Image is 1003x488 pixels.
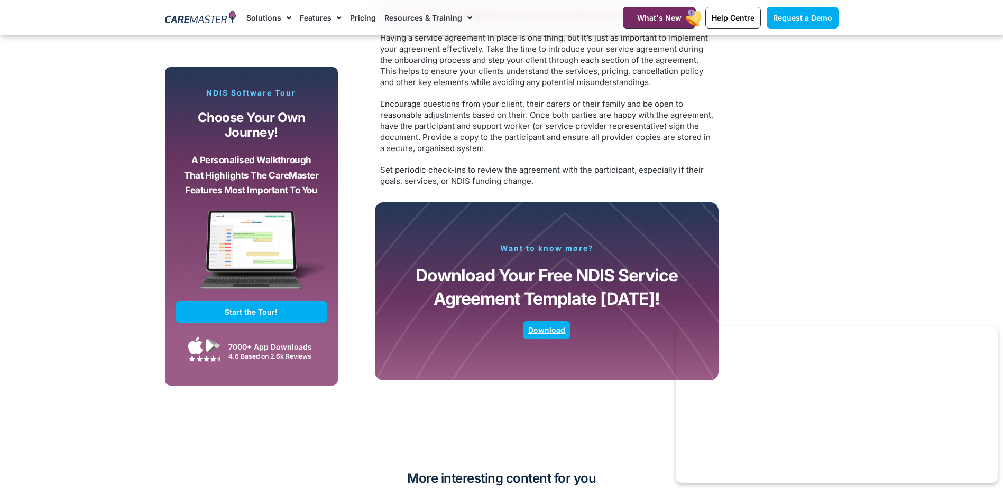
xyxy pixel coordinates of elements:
iframe: Popup CTA [676,326,998,483]
div: 7000+ App Downloads [228,341,322,352]
span: Download [528,327,565,333]
span: Set periodic check-ins to review the agreement with the participant, especially if their goals, s... [380,165,704,186]
img: CareMaster Logo [165,10,236,26]
a: Start the Tour! [176,301,328,323]
span: Start the Tour! [225,307,278,316]
span: Help Centre [712,13,754,22]
img: CareMaster Software Mockup on Screen [176,210,328,301]
a: Help Centre [705,7,761,29]
a: Download [523,321,570,339]
span: Encourage questions from your client, their carers or their family and be open to reasonable adju... [380,99,713,153]
p: Download Your Free NDIS Service Agreement Template [DATE]! [405,264,688,311]
p: A personalised walkthrough that highlights the CareMaster features most important to you [183,153,320,198]
p: NDIS Software Tour [176,88,328,98]
p: Choose your own journey! [183,110,320,140]
a: What's New [623,7,696,29]
img: Google Play App Icon [206,337,220,353]
img: Apple App Store Icon [188,336,203,354]
h2: More interesting content for you [165,470,839,487]
a: Request a Demo [767,7,839,29]
div: 4.6 Based on 2.6k Reviews [228,352,322,360]
span: What's New [637,13,682,22]
span: Having a service agreement in place is one thing, but it’s just as important to implement your ag... [380,33,708,87]
span: Request a Demo [773,13,832,22]
p: Want to know more? [405,243,688,253]
img: Google Play Store App Review Stars [189,355,220,362]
